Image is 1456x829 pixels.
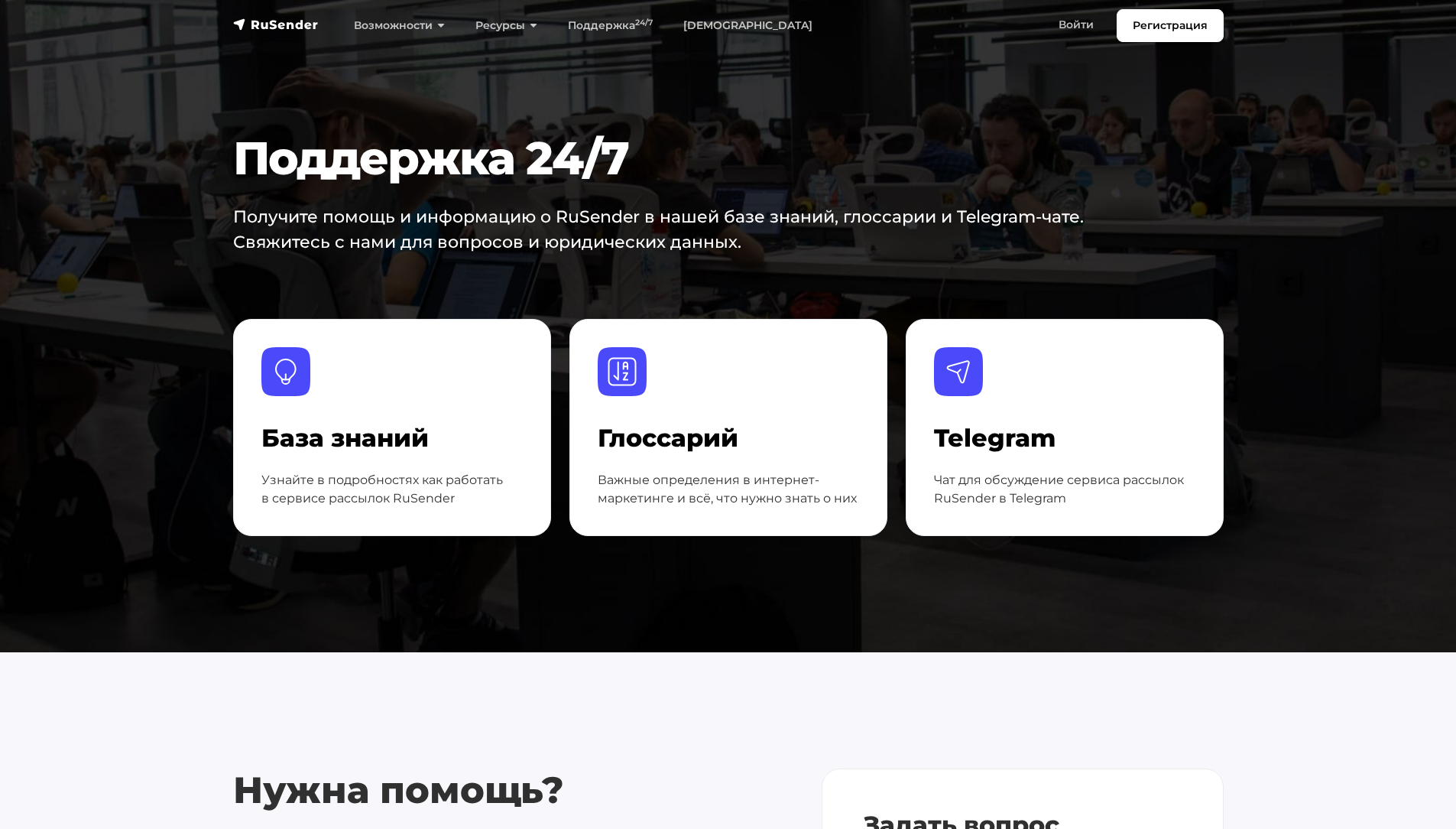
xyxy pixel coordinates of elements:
[339,10,460,41] a: Возможности
[598,347,647,396] img: Глоссарий
[460,10,553,41] a: Ресурсы
[635,18,653,28] sup: 24/7
[569,319,887,536] a: Глоссарий Глоссарий Важные определения в интернет-маркетинге и всё, что нужно знать о них
[261,471,523,508] p: Узнайте в подробностях как работать в сервисе рассылок RuSender
[598,424,859,453] h4: Глоссарий
[553,10,668,41] a: Поддержка24/7
[1043,9,1109,41] a: Войти
[261,347,310,396] img: База знаний
[668,10,828,41] a: [DEMOGRAPHIC_DATA]
[233,131,1140,186] h1: Поддержка 24/7
[934,424,1195,453] h4: Telegram
[1117,9,1224,42] a: Регистрация
[934,347,983,396] img: Telegram
[934,471,1195,508] p: Чат для обсуждение сервиса рассылок RuSender в Telegram
[233,17,319,32] img: RuSender
[233,769,785,813] h2: Нужна помощь?
[906,319,1224,536] a: Telegram Telegram Чат для обсуждение сервиса рассылок RuSender в Telegram
[598,471,859,508] p: Важные определения в интернет-маркетинге и всё, что нужно знать о них
[261,424,523,453] h4: База знаний
[233,204,1100,255] p: Получите помощь и информацию о RuSender в нашей базе знаний, глоссарии и Telegram-чате. Свяжитесь...
[233,319,551,536] a: База знаний База знаний Узнайте в подробностях как работать в сервисе рассылок RuSender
